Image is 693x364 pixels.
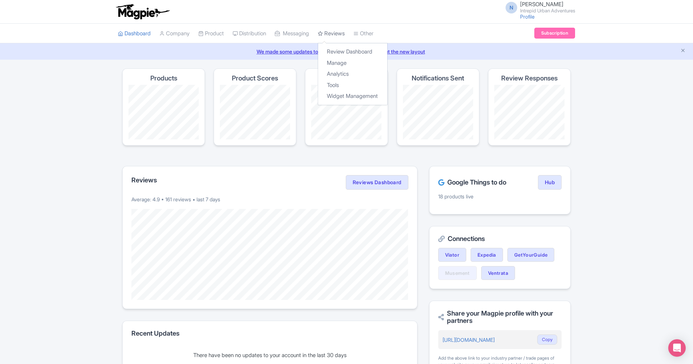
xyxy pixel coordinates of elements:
[537,335,557,345] button: Copy
[198,24,224,44] a: Product
[438,179,506,186] h2: Google Things to do
[538,175,562,190] a: Hub
[114,4,171,20] img: logo-ab69f6fb50320c5b225c76a69d11143b.png
[507,248,555,262] a: GetYourGuide
[481,266,515,280] a: Ventrata
[318,58,387,69] a: Manage
[4,48,689,55] a: We made some updates to the platform. Read more about the new layout
[275,24,309,44] a: Messaging
[443,337,495,343] a: [URL][DOMAIN_NAME]
[438,310,562,324] h2: Share your Magpie profile with your partners
[520,8,575,13] small: Intrepid Urban Adventures
[506,2,517,13] span: N
[131,177,157,184] h2: Reviews
[232,75,278,82] h4: Product Scores
[131,330,408,337] h2: Recent Updates
[471,248,503,262] a: Expedia
[131,351,408,360] div: There have been no updates to your account in the last 30 days
[150,75,177,82] h4: Products
[501,1,575,13] a: N [PERSON_NAME] Intrepid Urban Adventures
[318,24,345,44] a: Reviews
[668,339,686,357] div: Open Intercom Messenger
[346,175,408,190] a: Reviews Dashboard
[318,68,387,80] a: Analytics
[233,24,266,44] a: Distribution
[438,193,562,200] p: 18 products live
[438,235,562,242] h2: Connections
[501,75,558,82] h4: Review Responses
[534,28,575,39] a: Subscription
[353,24,373,44] a: Other
[520,13,535,20] a: Profile
[159,24,190,44] a: Company
[438,266,477,280] a: Musement
[318,80,387,91] a: Tools
[131,195,408,203] p: Average: 4.9 • 161 reviews • last 7 days
[318,46,387,58] a: Review Dashboard
[118,24,151,44] a: Dashboard
[680,47,686,55] button: Close announcement
[412,75,464,82] h4: Notifications Sent
[318,91,387,102] a: Widget Management
[438,248,466,262] a: Viator
[520,1,563,8] span: [PERSON_NAME]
